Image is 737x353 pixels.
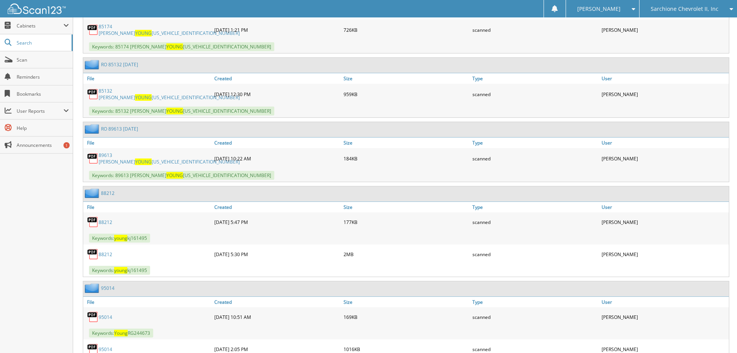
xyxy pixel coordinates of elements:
[212,246,342,262] div: [DATE] 5:30 PM
[600,309,729,325] div: [PERSON_NAME]
[101,190,115,196] a: 88212
[17,125,69,131] span: Help
[342,21,471,38] div: 726KB
[470,138,600,148] a: Type
[114,330,128,336] span: Young
[85,124,101,134] img: folder2.png
[89,171,274,180] span: Keywords: 89613 [PERSON_NAME] [US_VEHICLE_IDENTIFICATION_NUMBER]
[470,86,600,103] div: scanned
[577,7,621,11] span: [PERSON_NAME]
[99,152,240,165] a: 89613 [PERSON_NAME]YOUNG[US_VEHICLE_IDENTIFICATION_NUMBER]
[212,150,342,167] div: [DATE] 10:22 AM
[99,219,112,226] a: 88212
[135,30,152,36] span: YOUNG
[17,142,69,148] span: Announcements
[651,7,718,11] span: Sarchione Chevrolet II, Inc
[342,138,471,148] a: Size
[101,285,115,291] a: 95014
[17,57,69,63] span: Scan
[166,172,183,179] span: YOUNG
[114,267,127,274] span: young
[212,297,342,307] a: Created
[470,297,600,307] a: Type
[470,202,600,212] a: Type
[99,346,112,353] a: 95014
[99,251,112,258] a: 88212
[89,266,150,275] span: Keywords: kj161495
[89,234,150,243] span: Keywords: kj161495
[166,43,183,50] span: YOUNG
[600,138,729,148] a: User
[83,73,212,84] a: File
[212,309,342,325] div: [DATE] 10:51 AM
[342,150,471,167] div: 184KB
[114,235,127,241] span: young
[135,158,152,165] span: YOUNG
[342,86,471,103] div: 959KB
[470,21,600,38] div: scanned
[99,88,240,101] a: 85132 [PERSON_NAME]YOUNG[US_VEHICLE_IDENTIFICATION_NUMBER]
[600,214,729,230] div: [PERSON_NAME]
[17,40,68,46] span: Search
[101,61,138,68] a: RO 85132 [DATE]
[600,86,729,103] div: [PERSON_NAME]
[89,42,274,51] span: Keywords: 85174 [PERSON_NAME] [US_VEHICLE_IDENTIFICATION_NUMBER]
[83,297,212,307] a: File
[212,138,342,148] a: Created
[17,91,69,97] span: Bookmarks
[17,108,63,114] span: User Reports
[87,24,99,36] img: PDF.png
[85,60,101,69] img: folder2.png
[342,202,471,212] a: Size
[600,73,729,84] a: User
[212,21,342,38] div: [DATE] 1:21 PM
[17,74,69,80] span: Reminders
[166,108,183,114] span: YOUNG
[212,202,342,212] a: Created
[600,150,729,167] div: [PERSON_NAME]
[85,283,101,293] img: folder2.png
[470,309,600,325] div: scanned
[600,202,729,212] a: User
[17,22,63,29] span: Cabinets
[470,150,600,167] div: scanned
[212,73,342,84] a: Created
[470,246,600,262] div: scanned
[470,73,600,84] a: Type
[135,94,152,101] span: YOUNG
[99,23,240,36] a: 85174 [PERSON_NAME]YOUNG[US_VEHICLE_IDENTIFICATION_NUMBER]
[99,314,112,320] a: 95014
[600,21,729,38] div: [PERSON_NAME]
[342,214,471,230] div: 177KB
[87,88,99,100] img: PDF.png
[83,138,212,148] a: File
[101,126,138,132] a: RO 89613 [DATE]
[470,214,600,230] div: scanned
[85,188,101,198] img: folder2.png
[342,309,471,325] div: 169KB
[600,297,729,307] a: User
[8,3,66,14] img: scan123-logo-white.svg
[342,73,471,84] a: Size
[87,153,99,164] img: PDF.png
[89,107,274,115] span: Keywords: 85132 [PERSON_NAME] [US_VEHICLE_IDENTIFICATION_NUMBER]
[342,297,471,307] a: Size
[83,202,212,212] a: File
[87,311,99,323] img: PDF.png
[342,246,471,262] div: 2MB
[87,248,99,260] img: PDF.png
[89,329,153,338] span: Keywords: RG244673
[212,86,342,103] div: [DATE] 12:30 PM
[212,214,342,230] div: [DATE] 5:47 PM
[87,216,99,228] img: PDF.png
[63,142,70,148] div: 1
[600,246,729,262] div: [PERSON_NAME]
